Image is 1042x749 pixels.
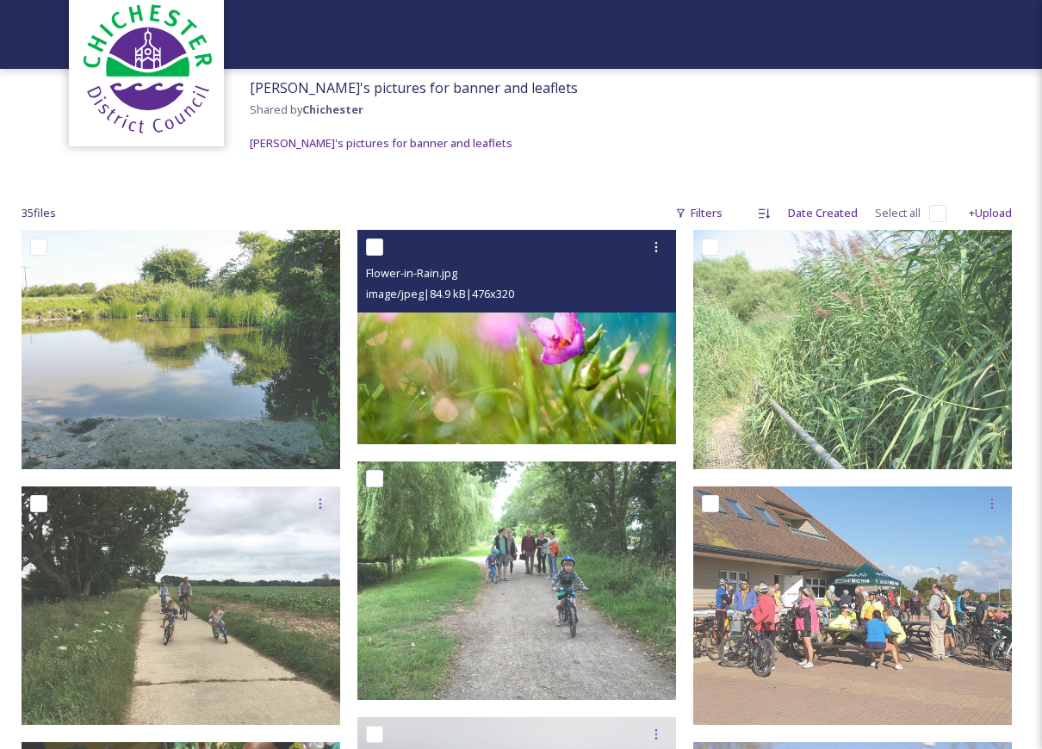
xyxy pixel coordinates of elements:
img: Picture 5.jpg [22,486,340,726]
a: [PERSON_NAME]'s pictures for banner and leaflets [250,133,512,153]
span: 35 file s [22,205,56,221]
div: +Upload [960,196,1020,230]
span: Select all [875,205,921,221]
div: Date Created [779,196,866,230]
img: Flower-in-Rain.jpg [357,230,676,444]
img: 20221009_110705.jpg [693,486,1012,726]
span: image/jpeg | 84.9 kB | 476 x 320 [366,286,514,301]
span: [PERSON_NAME]'s pictures for banner and leaflets [250,135,512,151]
img: Fishbourne reed beds_ruth street.jpg [693,230,1012,469]
span: Shared by [250,102,363,117]
img: Sarah_Pond at Pagham 0809 Web B.jpg [22,230,340,469]
strong: Chichester [302,102,363,117]
div: Filters [667,196,731,230]
span: Flower-in-Rain.jpg [366,265,457,281]
img: Picture 4.jpg [357,461,676,701]
span: [PERSON_NAME]'s pictures for banner and leaflets [250,78,578,97]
